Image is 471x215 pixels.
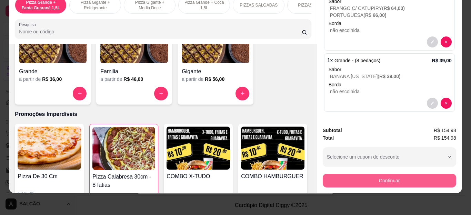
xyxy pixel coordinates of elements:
button: increase-product-quantity [235,87,249,100]
h4: Familia [100,67,168,76]
h4: COMBO X-TUDO [167,172,230,181]
h4: Gigante [182,67,249,76]
img: product-image [92,127,155,170]
p: FRANGO C/ CATUPIRY ( [330,5,452,12]
p: R$ 25,00 [18,191,81,196]
p: PIZZAS SALGADAS [240,2,278,8]
span: R$ 39,00 ) [379,74,401,79]
p: BANANA [US_STATE] ( [330,73,452,80]
div: a partir de [19,76,87,83]
img: product-image [167,127,230,170]
button: increase-product-quantity [73,87,87,100]
p: 1 x [327,56,380,65]
p: R$ 39,00 [432,57,452,64]
img: product-image [241,127,304,170]
h6: R$ 36,00 [42,76,62,83]
h6: R$ 46,00 [123,76,143,83]
div: Sabor [329,66,452,73]
p: PORTUGUESA ( [330,12,452,19]
strong: Subtotal [323,128,342,133]
div: a partir de [100,76,168,83]
p: Borda [329,81,452,88]
p: PIZZAS DOCES [298,2,328,8]
label: Pesquisa [19,22,38,28]
span: R$ 66,00 ) [365,12,387,18]
button: decrease-product-quantity [441,36,452,47]
button: decrease-product-quantity [427,36,438,47]
input: Pesquisa [19,28,302,35]
span: Grande - (8 pedaços) [334,58,380,63]
button: decrease-product-quantity [441,98,452,109]
p: não escolhida [330,27,452,34]
p: Borda [329,20,452,27]
h4: COMBO HAMBURGUER [241,172,304,181]
button: Selecione um cupom de desconto [323,147,456,166]
p: Promoções Imperdíveis [15,110,311,118]
button: increase-product-quantity [154,87,168,100]
div: a partir de [182,76,249,83]
span: R$ 154,98 [434,134,456,142]
span: R$ 64,00 ) [384,6,405,11]
p: não escolhida [330,88,452,95]
button: Continuar [323,174,456,187]
h4: Grande [19,67,87,76]
h4: Pizza De 30 Cm [18,172,81,181]
strong: Total [323,135,334,141]
h6: R$ 56,00 [205,76,224,83]
h4: Pizza Calabresa 30cm - 8 fatias [92,173,155,189]
img: product-image [18,127,81,170]
button: decrease-product-quantity [427,98,438,109]
span: R$ 154,98 [434,127,456,134]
